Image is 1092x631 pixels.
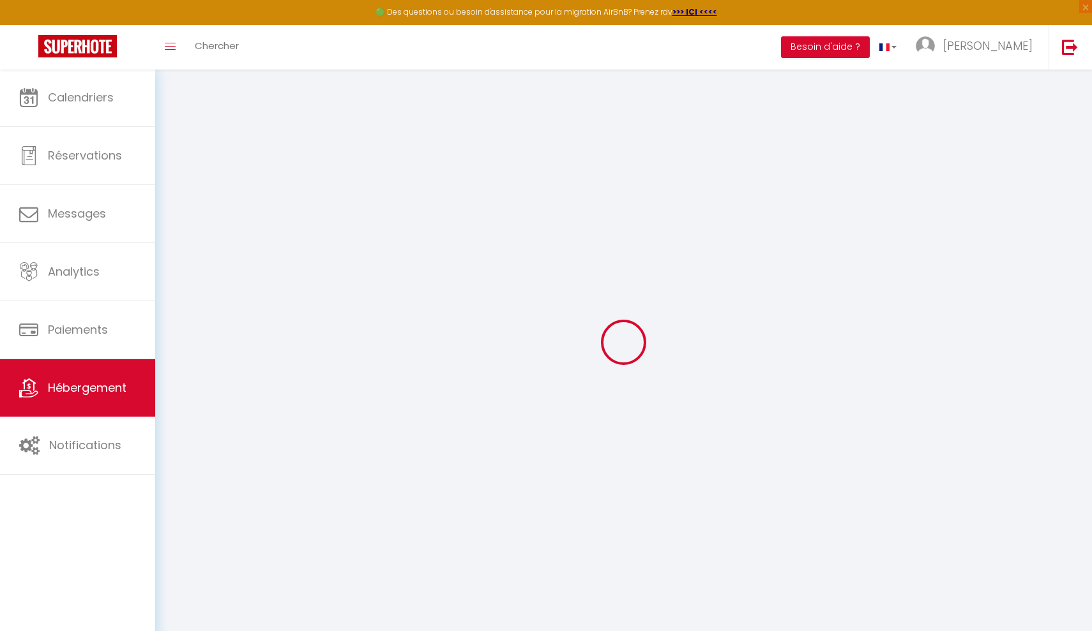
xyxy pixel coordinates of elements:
[195,39,239,52] span: Chercher
[48,380,126,396] span: Hébergement
[672,6,717,17] a: >>> ICI <<<<
[48,264,100,279] span: Analytics
[48,89,114,105] span: Calendriers
[48,147,122,163] span: Réservations
[906,25,1049,70] a: ... [PERSON_NAME]
[916,36,935,56] img: ...
[1062,39,1078,55] img: logout
[943,38,1033,54] span: [PERSON_NAME]
[48,322,108,338] span: Paiements
[38,35,117,57] img: Super Booking
[781,36,870,58] button: Besoin d'aide ?
[49,437,121,453] span: Notifications
[48,205,106,221] span: Messages
[185,25,248,70] a: Chercher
